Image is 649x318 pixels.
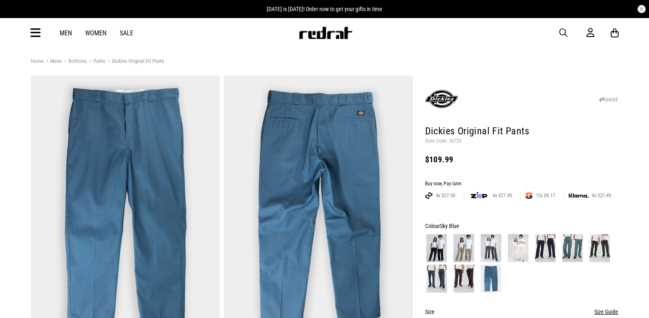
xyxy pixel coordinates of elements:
div: Buy now, Pay later. [425,181,619,187]
h1: Dickies Original Fit Pants [425,125,619,138]
a: Home [31,58,44,64]
img: zip [471,191,487,200]
div: Colour [425,221,619,231]
div: Size [425,307,619,317]
span: Sky Blue [440,223,459,229]
a: Dickies Original Fit Pants [105,58,164,66]
img: SPLITPAY [526,192,533,199]
img: Black/Black [426,234,447,262]
a: Men [60,29,72,37]
a: Mens [44,58,62,66]
img: Khaki [454,234,474,262]
a: Sale [120,29,133,37]
span: 4x $27.49 [489,192,515,199]
a: Pants [87,58,105,66]
img: Bone [508,234,528,262]
img: Redrat logo [298,27,353,39]
span: 12x $9.17 [533,192,558,199]
span: 4x $27.50 [433,192,458,199]
div: $109.99 [425,154,619,164]
img: Dickies [425,83,458,115]
p: Style Code: 20729 [425,138,619,145]
a: Women [85,29,107,37]
a: Bottoms [62,58,87,66]
img: Lincoln Green [562,234,583,262]
button: Size Guide [594,307,618,317]
img: Dark Brown [454,265,474,293]
img: AFTERPAY [425,192,433,199]
span: [DATE] is [DATE]! Order now to get your gifts in time [267,6,382,12]
img: Dark Navy [535,234,556,262]
a: SHARE [600,97,618,103]
img: Sky Blue [481,265,501,293]
img: KLARNA [569,194,589,198]
img: Olive Green [589,234,610,262]
img: Airforce Blue [426,265,447,293]
span: 4x $27.49 [589,192,614,199]
img: Charcoal [481,234,501,262]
